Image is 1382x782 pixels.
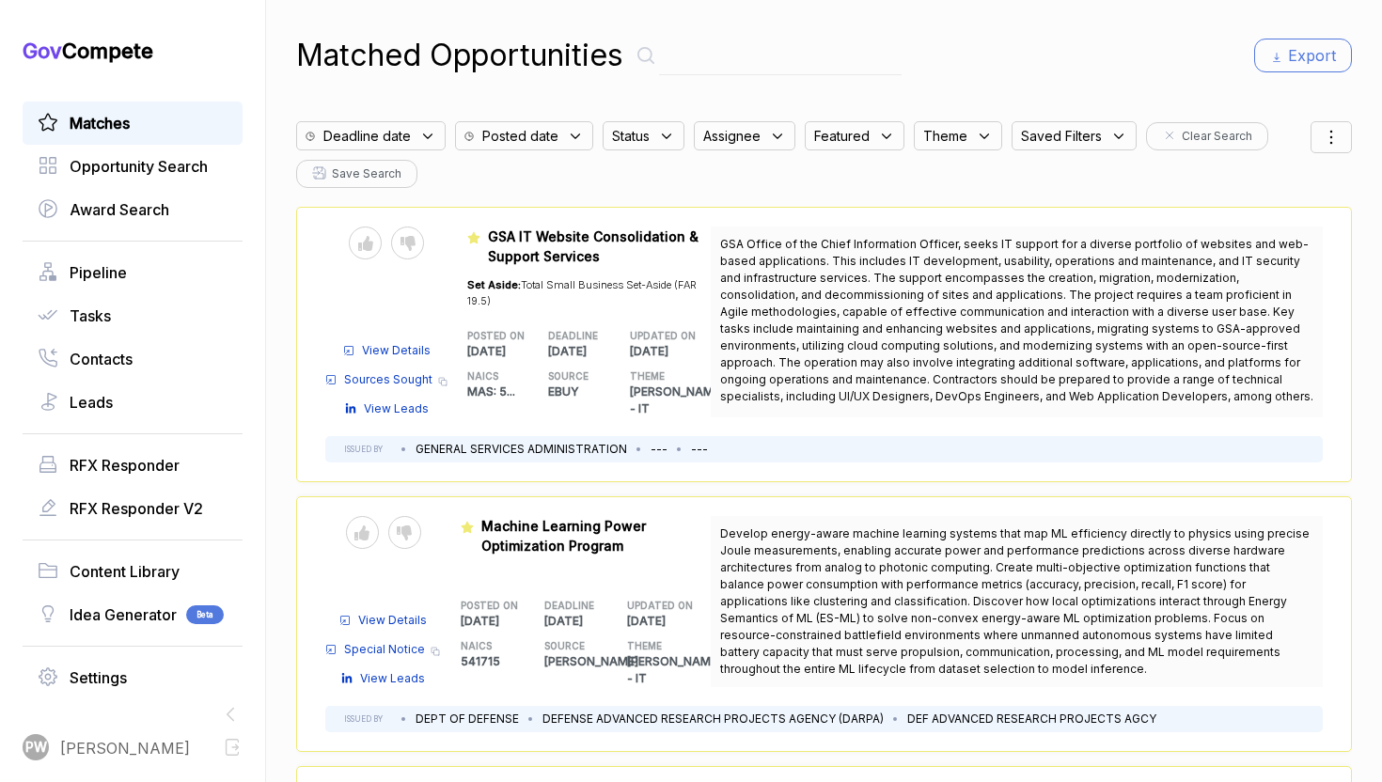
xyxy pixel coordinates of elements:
[651,441,667,458] li: ---
[325,641,425,658] a: Special Notice
[38,261,228,284] a: Pipeline
[461,653,544,670] p: 541715
[630,383,712,417] p: [PERSON_NAME] - IT
[630,369,682,383] h5: THEME
[70,391,113,414] span: Leads
[344,713,383,725] h5: ISSUED BY
[1021,126,1102,146] span: Saved Filters
[38,454,228,477] a: RFX Responder
[23,38,243,64] h1: Compete
[360,670,425,687] span: View Leads
[544,653,628,670] p: [PERSON_NAME]
[70,603,177,626] span: Idea Generator
[627,653,711,687] p: [PERSON_NAME] - IT
[362,342,431,359] span: View Details
[70,112,130,134] span: Matches
[467,369,519,383] h5: NAICS
[630,329,682,343] h5: UPDATED ON
[548,383,630,400] p: EBUY
[38,560,228,583] a: Content Library
[1182,128,1252,145] span: Clear Search
[467,278,521,291] span: Set Aside:
[612,126,650,146] span: Status
[720,526,1310,676] span: Develop energy-aware machine learning systems that map ML efficiency directly to physics using pr...
[544,639,598,653] h5: SOURCE
[344,641,425,658] span: Special Notice
[467,343,549,360] p: [DATE]
[630,343,712,360] p: [DATE]
[38,348,228,370] a: Contacts
[70,497,203,520] span: RFX Responder V2
[70,198,169,221] span: Award Search
[544,613,628,630] p: [DATE]
[25,738,47,758] span: PW
[627,639,681,653] h5: THEME
[38,603,228,626] a: Idea GeneratorBeta
[548,343,630,360] p: [DATE]
[70,261,127,284] span: Pipeline
[70,348,133,370] span: Contacts
[38,155,228,178] a: Opportunity Search
[38,198,228,221] a: Award Search
[416,441,627,458] li: GENERAL SERVICES ADMINISTRATION
[548,369,600,383] h5: SOURCE
[691,441,708,458] li: ---
[23,39,62,63] span: Gov
[38,305,228,327] a: Tasks
[488,228,699,264] span: GSA IT Website Consolidation & Support Services
[70,560,180,583] span: Content Library
[467,278,697,307] span: Total Small Business Set-Aside (FAR 19.5)
[38,497,228,520] a: RFX Responder V2
[627,613,711,630] p: [DATE]
[461,613,544,630] p: [DATE]
[1146,122,1268,150] button: Clear Search
[325,371,432,388] a: Sources Sought
[467,329,519,343] h5: POSTED ON
[467,384,515,399] span: MAS: 5 ...
[703,126,761,146] span: Assignee
[923,126,967,146] span: Theme
[482,126,558,146] span: Posted date
[38,112,228,134] a: Matches
[344,371,432,388] span: Sources Sought
[544,599,598,613] h5: DEADLINE
[332,165,401,182] span: Save Search
[296,160,417,188] button: Save Search
[481,518,646,554] span: Machine Learning Power Optimization Program
[323,126,411,146] span: Deadline date
[814,126,870,146] span: Featured
[186,605,224,624] span: Beta
[542,711,884,727] li: DEFENSE ADVANCED RESEARCH PROJECTS AGENCY (DARPA)
[461,639,514,653] h5: NAICS
[70,155,208,178] span: Opportunity Search
[296,33,623,78] h1: Matched Opportunities
[1254,39,1352,72] button: Export
[548,329,600,343] h5: DEADLINE
[627,599,681,613] h5: UPDATED ON
[720,237,1313,403] span: GSA Office of the Chief Information Officer, seeks IT support for a diverse portfolio of websites...
[70,305,111,327] span: Tasks
[358,612,427,629] span: View Details
[70,454,180,477] span: RFX Responder
[364,400,429,417] span: View Leads
[461,599,514,613] h5: POSTED ON
[38,391,228,414] a: Leads
[416,711,519,727] li: DEPT OF DEFENSE
[60,737,190,759] span: [PERSON_NAME]
[344,444,383,455] h5: ISSUED BY
[70,666,127,689] span: Settings
[907,711,1156,727] li: DEF ADVANCED RESEARCH PROJECTS AGCY
[38,666,228,689] a: Settings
